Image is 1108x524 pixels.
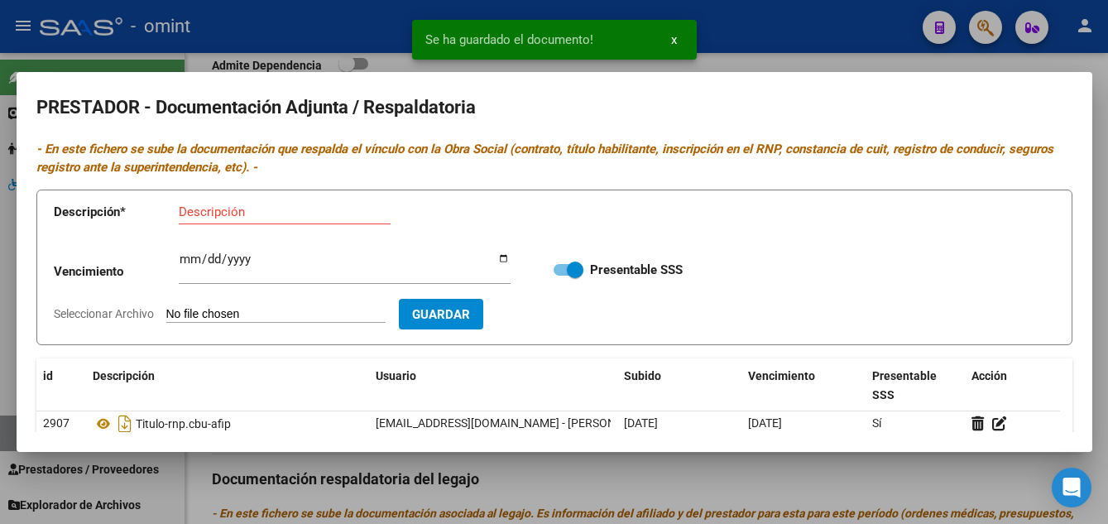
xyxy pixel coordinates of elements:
div: Open Intercom Messenger [1052,468,1091,507]
span: [DATE] [748,416,782,430]
datatable-header-cell: Usuario [369,358,617,413]
i: Descargar documento [114,411,136,437]
datatable-header-cell: id [36,358,86,413]
h2: PRESTADOR - Documentación Adjunta / Respaldatoria [36,92,1072,123]
span: [DATE] [624,416,658,430]
span: Seleccionar Archivo [54,307,154,320]
datatable-header-cell: Descripción [86,358,369,413]
span: Descripción [93,369,155,382]
strong: Presentable SSS [590,262,683,277]
i: - En este fichero se sube la documentación que respalda el vínculo con la Obra Social (contrato, ... [36,142,1053,175]
p: Vencimiento [54,262,179,281]
span: x [671,32,677,47]
span: Titulo-rnp.cbu-afip [136,417,231,430]
datatable-header-cell: Subido [617,358,741,413]
datatable-header-cell: Presentable SSS [866,358,965,413]
span: Acción [971,369,1007,382]
datatable-header-cell: Acción [965,358,1048,413]
span: Se ha guardado el documento! [425,31,593,48]
button: x [658,25,690,55]
p: Descripción [54,203,179,222]
span: Guardar [412,307,470,322]
span: Subido [624,369,661,382]
button: Guardar [399,299,483,329]
span: 2907 [43,416,70,430]
span: Vencimiento [748,369,815,382]
span: Usuario [376,369,416,382]
span: Presentable SSS [872,369,937,401]
span: id [43,369,53,382]
datatable-header-cell: Vencimiento [741,358,866,413]
span: Sí [872,416,881,430]
span: [EMAIL_ADDRESS][DOMAIN_NAME] - [PERSON_NAME] [376,416,656,430]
